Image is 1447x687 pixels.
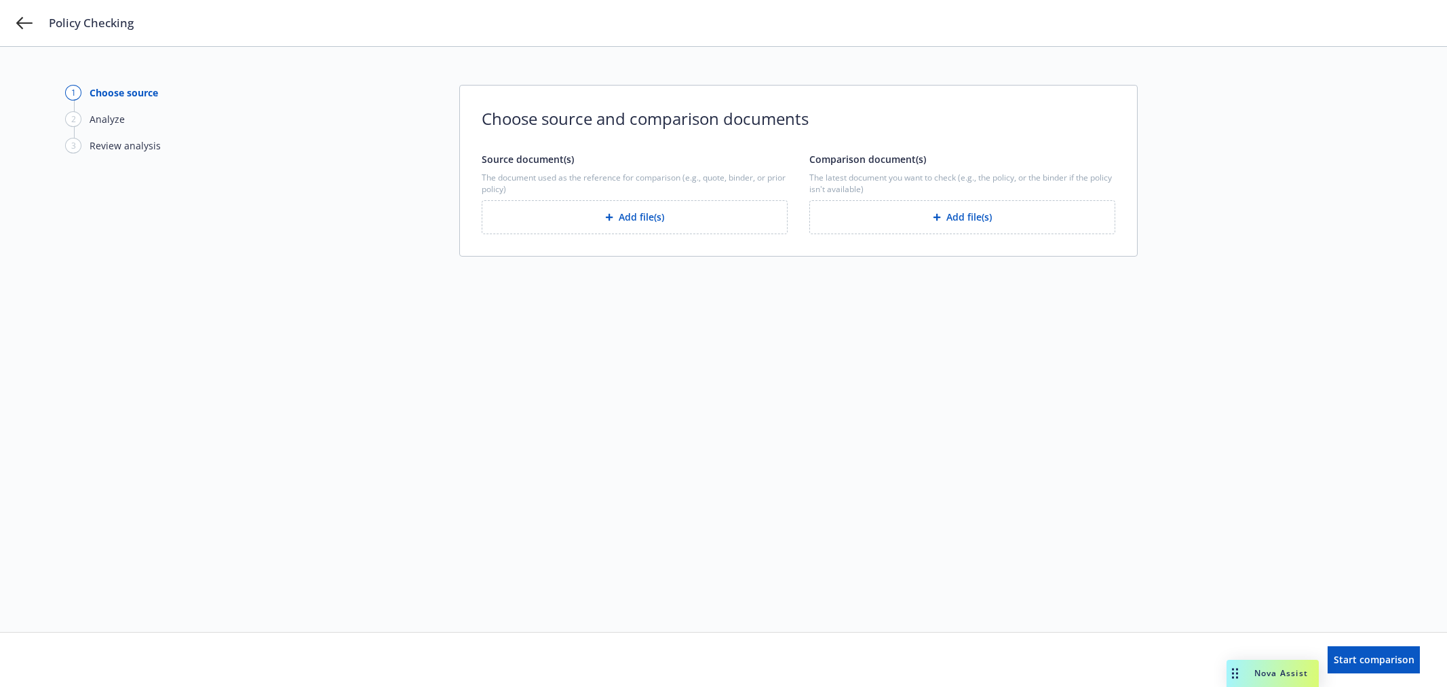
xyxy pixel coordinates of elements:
span: Source document(s) [482,153,574,166]
button: Add file(s) [809,200,1115,234]
span: The document used as the reference for comparison (e.g., quote, binder, or prior policy) [482,172,788,195]
span: Nova Assist [1254,667,1308,679]
span: Comparison document(s) [809,153,926,166]
span: The latest document you want to check (e.g., the policy, or the binder if the policy isn't availa... [809,172,1115,195]
span: Choose source and comparison documents [482,107,1115,130]
div: 2 [65,111,81,127]
button: Start comparison [1328,646,1420,673]
button: Nova Assist [1227,660,1319,687]
div: Choose source [90,86,158,100]
span: Policy Checking [49,15,134,31]
div: 1 [65,85,81,100]
div: Review analysis [90,138,161,153]
div: 3 [65,138,81,153]
div: Analyze [90,112,125,126]
button: Add file(s) [482,200,788,234]
span: Start comparison [1334,653,1414,666]
div: Drag to move [1227,660,1243,687]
